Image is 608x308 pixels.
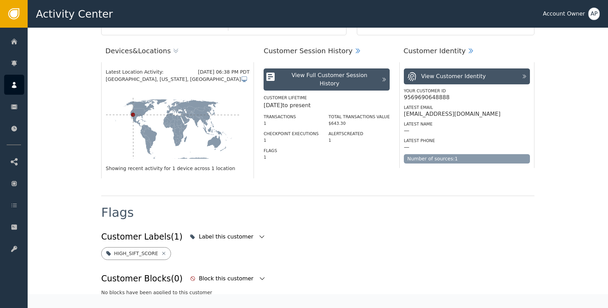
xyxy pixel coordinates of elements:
label: Total Transactions Value [329,114,390,119]
div: View Customer Identity [421,72,486,81]
label: Flags [264,148,277,153]
label: Alerts Created [329,131,363,136]
div: Customer Identity [403,46,466,56]
div: Latest Name [404,121,530,127]
div: 1 [264,120,319,127]
div: Customer Labels (1) [101,231,182,243]
div: Latest Email [404,104,530,111]
div: 1 [329,137,390,143]
button: Label this customer [188,229,267,244]
button: Block this customer [188,271,267,286]
label: Customer Lifetime [264,95,307,100]
div: Label this customer [199,233,255,241]
div: HIGH_SIFT_SCORE [114,250,158,257]
label: Checkpoint Executions [264,131,319,136]
div: Showing recent activity for 1 device across 1 location [106,165,249,172]
div: — [404,144,409,151]
div: Your Customer ID [404,88,530,94]
div: Customer Session History [264,46,352,56]
div: Flags [101,206,134,219]
span: [GEOGRAPHIC_DATA], [US_STATE], [GEOGRAPHIC_DATA] [106,76,241,83]
div: Devices & Locations [105,46,171,56]
div: [EMAIL_ADDRESS][DOMAIN_NAME] [404,111,501,118]
div: Latest Location Activity: [106,68,198,76]
div: Customer Blocks (0) [101,272,183,285]
button: AP [588,8,600,20]
button: View Full Customer Session History [264,68,390,91]
div: 1 [264,154,319,160]
div: [DATE] to present [264,101,390,110]
div: [DATE] 06:38 PM PDT [198,68,249,76]
span: Activity Center [36,6,113,22]
div: 9569690648888 [404,94,449,101]
div: 1 [264,137,319,143]
button: View Customer Identity [404,68,530,84]
div: Number of sources: 1 [404,154,530,164]
div: View Full Customer Session History [281,71,378,88]
div: — [404,127,409,134]
div: Account Owner [543,10,585,18]
div: No blocks have been applied to this customer [101,289,534,296]
div: $643.30 [329,120,390,127]
div: Block this customer [199,274,255,283]
div: Latest Phone [404,138,530,144]
label: Transactions [264,114,296,119]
